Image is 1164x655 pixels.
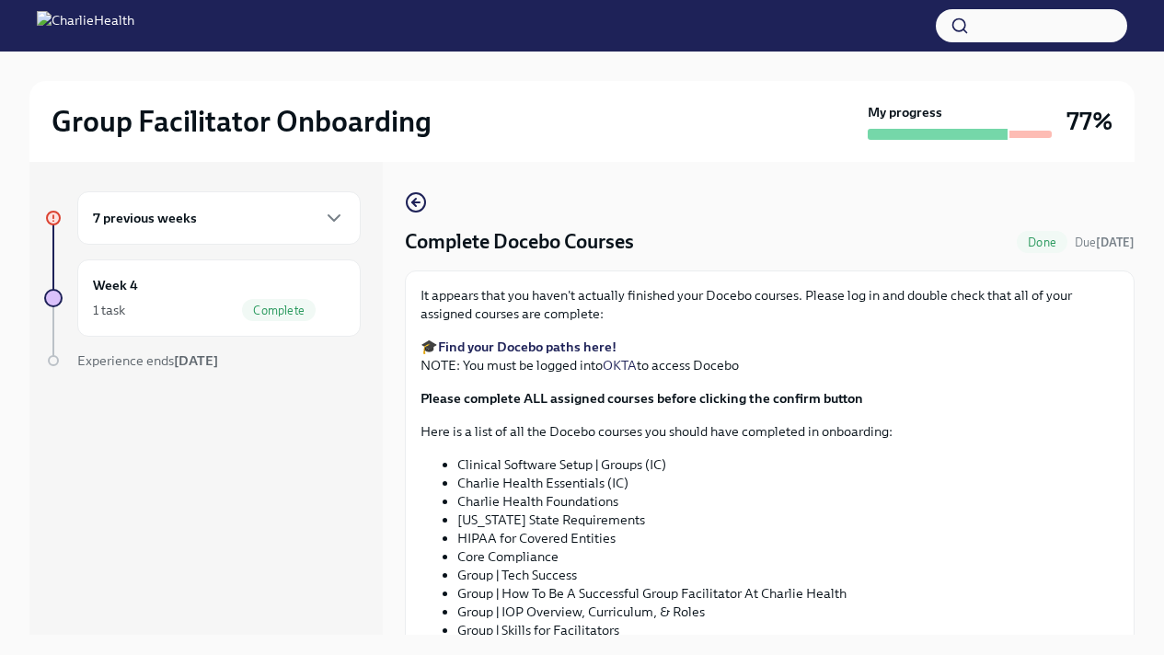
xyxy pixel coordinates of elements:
li: Charlie Health Essentials (IC) [457,474,1119,492]
p: It appears that you haven't actually finished your Docebo courses. Please log in and double check... [421,286,1119,323]
h6: Week 4 [93,275,138,295]
li: Group | Tech Success [457,566,1119,584]
li: Core Compliance [457,547,1119,566]
strong: Please complete ALL assigned courses before clicking the confirm button [421,390,863,407]
a: Find your Docebo paths here! [438,339,617,355]
li: Group | IOP Overview, Curriculum, & Roles [457,603,1119,621]
span: September 19th, 2025 06:00 [1075,234,1135,251]
li: Group | Skills for Facilitators [457,621,1119,639]
div: 7 previous weeks [77,191,361,245]
a: Week 41 taskComplete [44,259,361,337]
li: Clinical Software Setup | Groups (IC) [457,455,1119,474]
span: Due [1075,236,1135,249]
li: Charlie Health Foundations [457,492,1119,511]
div: 1 task [93,301,125,319]
span: Done [1017,236,1067,249]
img: CharlieHealth [37,11,134,40]
span: Complete [242,304,316,317]
p: Here is a list of all the Docebo courses you should have completed in onboarding: [421,422,1119,441]
li: Group | How To Be A Successful Group Facilitator At Charlie Health [457,584,1119,603]
li: [US_STATE] State Requirements [457,511,1119,529]
strong: [DATE] [174,352,218,369]
li: HIPAA for Covered Entities [457,529,1119,547]
h3: 77% [1066,105,1112,138]
h4: Complete Docebo Courses [405,228,634,256]
strong: [DATE] [1096,236,1135,249]
strong: My progress [868,103,942,121]
a: OKTA [603,357,637,373]
span: Experience ends [77,352,218,369]
p: 🎓 NOTE: You must be logged into to access Docebo [421,338,1119,374]
h2: Group Facilitator Onboarding [52,103,432,140]
h6: 7 previous weeks [93,208,197,228]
